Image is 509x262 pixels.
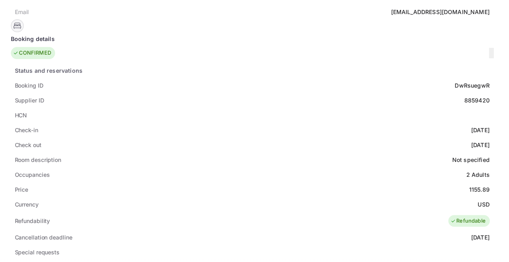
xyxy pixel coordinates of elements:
[15,170,50,179] div: Occupancies
[15,66,82,75] div: Status and reservations
[15,217,50,225] div: Refundability
[13,49,51,57] div: CONFIRMED
[466,170,489,179] div: 2 Adults
[15,233,72,242] div: Cancellation deadline
[478,200,489,209] div: USD
[15,111,27,119] div: HCN
[452,156,490,164] div: Not specified
[15,200,39,209] div: Currency
[15,8,29,16] div: Email
[391,8,489,16] div: [EMAIL_ADDRESS][DOMAIN_NAME]
[464,96,489,104] div: 8859420
[15,81,43,90] div: Booking ID
[471,233,490,242] div: [DATE]
[469,185,489,194] div: 1155.89
[15,126,38,134] div: Check-in
[471,126,490,134] div: [DATE]
[15,248,60,256] div: Special requests
[450,217,486,225] div: Refundable
[15,185,29,194] div: Price
[15,156,61,164] div: Room description
[11,35,494,43] div: Booking details
[455,81,489,90] div: DwRsuegwR
[15,96,44,104] div: Supplier ID
[15,141,41,149] div: Check out
[471,141,490,149] div: [DATE]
